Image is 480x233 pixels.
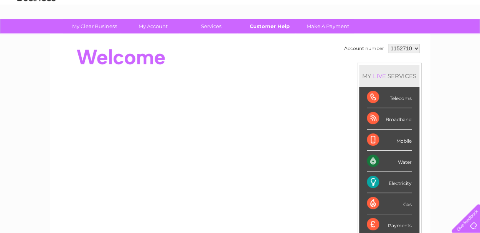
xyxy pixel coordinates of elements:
div: Gas [367,193,412,214]
div: Water [367,151,412,172]
a: 0333 014 3131 [335,4,388,13]
div: Clear Business is a trading name of Verastar Limited (registered in [GEOGRAPHIC_DATA] No. 3667643... [59,4,422,37]
div: MY SERVICES [359,65,419,87]
a: Telecoms [386,33,409,38]
img: logo.png [17,20,56,43]
div: Telecoms [367,87,412,108]
a: My Account [121,19,185,33]
a: Customer Help [238,19,301,33]
div: Broadband [367,108,412,129]
td: Account number [342,42,386,55]
a: Water [345,33,360,38]
a: Contact [429,33,448,38]
a: My Clear Business [63,19,126,33]
div: Electricity [367,172,412,193]
div: Mobile [367,130,412,151]
a: Make A Payment [296,19,360,33]
a: Services [180,19,243,33]
div: LIVE [371,72,388,80]
a: Energy [364,33,381,38]
a: Log out [455,33,473,38]
a: Blog [413,33,424,38]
